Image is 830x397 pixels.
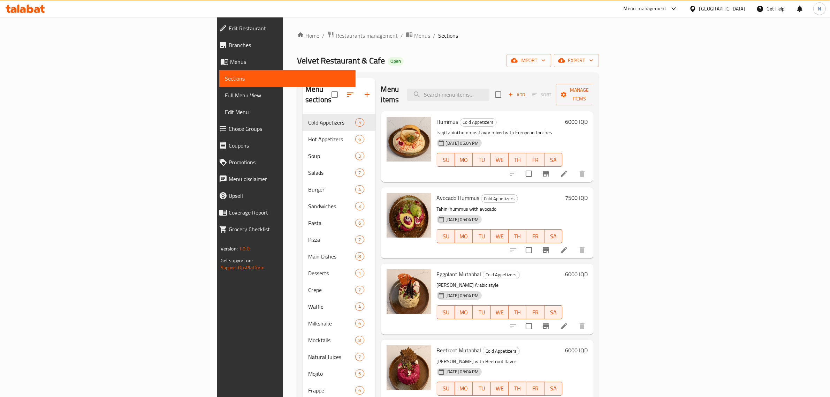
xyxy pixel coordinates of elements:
button: FR [526,229,544,243]
div: items [355,202,364,210]
span: SA [547,383,559,394]
span: SU [440,383,452,394]
h6: 7500 IQD [565,193,588,203]
div: items [355,168,364,177]
span: Full Menu View [225,91,350,99]
span: Select section first [528,89,556,100]
div: Open [388,57,404,66]
button: WE [491,305,509,319]
button: SU [437,305,455,319]
div: items [355,319,364,328]
div: Sandwiches3 [303,198,375,215]
span: Hot Appetizers [308,135,355,143]
button: TU [473,305,490,319]
button: MO [455,305,473,319]
div: Mocktails8 [303,332,375,349]
span: 4 [356,186,364,193]
span: [DATE] 05:04 PM [443,368,482,375]
input: search [407,89,489,101]
span: TU [475,155,488,165]
span: Menu disclaimer [229,175,350,183]
div: Sandwiches [308,202,355,210]
span: SU [440,231,452,241]
span: WE [494,383,506,394]
span: SU [440,155,452,165]
div: items [355,302,364,311]
a: Edit menu item [560,322,568,330]
span: 3 [356,153,364,159]
div: items [355,185,364,194]
span: Milkshake [308,319,355,328]
span: FR [529,383,541,394]
span: Sections [225,74,350,83]
span: 1.0.0 [239,244,250,253]
span: Cold Appetizers [460,118,496,126]
a: Sections [219,70,356,87]
span: MO [458,307,470,317]
h2: Menu items [381,84,399,105]
div: Soup3 [303,148,375,164]
div: Mojito6 [303,365,375,382]
a: Edit Restaurant [213,20,356,37]
button: Branch-specific-item [538,165,554,182]
button: SU [437,229,455,243]
div: Waffle [308,302,355,311]
div: Main Dishes [308,252,355,261]
button: TU [473,382,490,396]
a: Restaurants management [327,31,398,40]
div: Salads7 [303,164,375,181]
span: TH [511,383,524,394]
button: TH [509,382,526,396]
button: TH [509,305,526,319]
span: Add item [505,89,528,100]
span: 8 [356,253,364,260]
div: Burger4 [303,181,375,198]
div: items [355,219,364,227]
p: Tahini hummus with avocado [437,205,563,214]
span: 6 [356,220,364,226]
span: Sort sections [342,86,359,103]
span: Cold Appetizers [483,347,519,355]
div: Crepe [308,286,355,294]
div: Menu-management [624,5,667,13]
button: Manage items [556,84,603,105]
span: 7 [356,287,364,293]
span: Mojito [308,369,355,378]
div: items [355,118,364,127]
span: FR [529,307,541,317]
button: delete [574,242,591,259]
p: [PERSON_NAME] with Beetroot flavor [437,357,563,366]
button: TH [509,229,526,243]
div: Pasta [308,219,355,227]
span: Restaurants management [336,31,398,40]
img: Eggplant Mutabbal [387,269,431,314]
div: Pizza [308,235,355,244]
span: Velvet Restaurant & Cafe [297,53,385,68]
span: Select to update [521,319,536,334]
span: TH [511,231,524,241]
span: Beetroot Mutabbal [437,345,481,355]
span: Coverage Report [229,208,350,217]
button: FR [526,382,544,396]
span: Salads [308,168,355,177]
button: TH [509,153,526,167]
span: 5 [356,119,364,126]
div: Waffle4 [303,298,375,315]
span: Mocktails [308,336,355,344]
span: Coupons [229,141,350,150]
div: items [355,252,364,261]
span: WE [494,231,506,241]
span: Soup [308,152,355,160]
span: Natural Juices [308,353,355,361]
div: items [355,353,364,361]
span: Cold Appetizers [308,118,355,127]
span: Frappe [308,386,355,395]
span: Desserts [308,269,355,277]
